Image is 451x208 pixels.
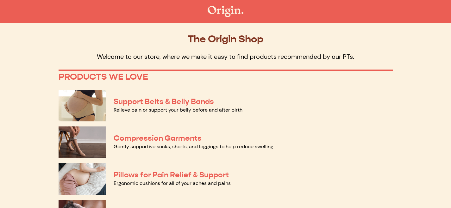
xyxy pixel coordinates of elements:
img: Pillows for Pain Relief & Support [59,163,106,195]
a: Relieve pain or support your belly before and after birth [114,107,242,113]
a: Compression Garments [114,133,202,143]
img: The Origin Shop [208,6,243,17]
img: Compression Garments [59,126,106,158]
p: Welcome to our store, where we make it easy to find products recommended by our PTs. [59,52,393,61]
a: Ergonomic cushions for all of your aches and pains [114,180,231,187]
a: Gently supportive socks, shorts, and leggings to help reduce swelling [114,143,273,150]
a: Support Belts & Belly Bands [114,97,214,106]
a: Pillows for Pain Relief & Support [114,170,229,180]
p: The Origin Shop [59,33,393,45]
p: PRODUCTS WE LOVE [59,71,393,82]
img: Support Belts & Belly Bands [59,90,106,121]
